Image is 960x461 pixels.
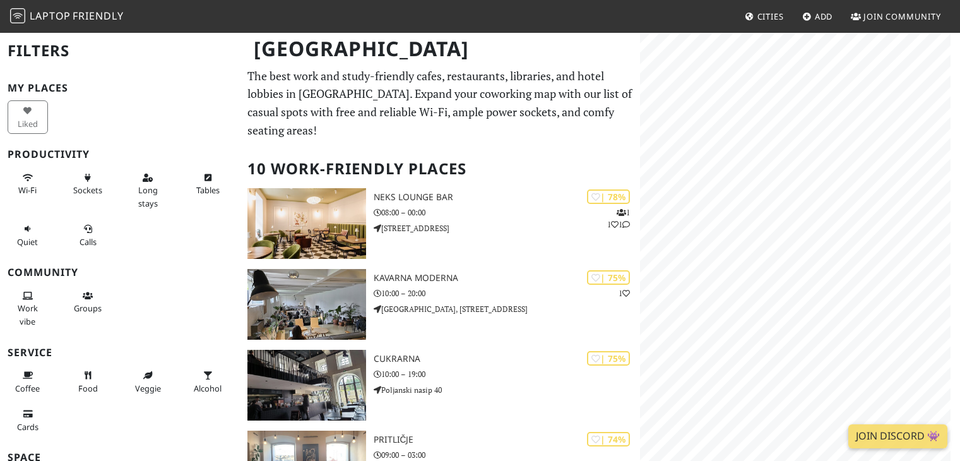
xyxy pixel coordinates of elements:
[797,5,838,28] a: Add
[68,285,108,319] button: Groups
[587,351,630,366] div: | 75%
[194,383,222,394] span: Alcohol
[374,287,641,299] p: 10:00 – 20:00
[240,188,640,259] a: Neks Lounge Bar | 78% 111 Neks Lounge Bar 08:00 – 00:00 [STREET_ADDRESS]
[15,383,40,394] span: Coffee
[247,67,632,140] p: The best work and study-friendly cafes, restaurants, libraries, and hotel lobbies in [GEOGRAPHIC_...
[757,11,784,22] span: Cities
[374,192,641,203] h3: Neks Lounge Bar
[8,365,48,398] button: Coffee
[587,270,630,285] div: | 75%
[73,184,102,196] span: Power sockets
[8,266,232,278] h3: Community
[8,82,232,94] h3: My Places
[80,236,97,248] span: Video/audio calls
[8,148,232,160] h3: Productivity
[587,432,630,446] div: | 74%
[374,207,641,219] p: 08:00 – 00:00
[8,404,48,437] button: Cards
[247,350,365,421] img: Cukrarna
[17,236,38,248] span: Quiet
[10,8,25,23] img: LaptopFriendly
[127,167,168,213] button: Long stays
[374,303,641,315] p: [GEOGRAPHIC_DATA], [STREET_ADDRESS]
[247,150,632,188] h2: 10 Work-Friendly Places
[374,354,641,364] h3: Cukrarna
[587,189,630,204] div: | 78%
[848,424,947,448] a: Join Discord 👾
[8,167,48,201] button: Wi-Fi
[244,32,637,66] h1: [GEOGRAPHIC_DATA]
[815,11,833,22] span: Add
[8,285,48,332] button: Work vibe
[8,347,232,359] h3: Service
[196,184,220,196] span: Work-friendly tables
[374,222,641,234] p: [STREET_ADDRESS]
[187,365,228,398] button: Alcohol
[30,9,71,23] span: Laptop
[374,368,641,380] p: 10:00 – 19:00
[68,167,108,201] button: Sockets
[846,5,946,28] a: Join Community
[17,421,39,433] span: Credit cards
[240,350,640,421] a: Cukrarna | 75% Cukrarna 10:00 – 19:00 Poljanski nasip 40
[68,365,108,398] button: Food
[374,434,641,445] h3: Pritličje
[740,5,789,28] a: Cities
[10,6,124,28] a: LaptopFriendly LaptopFriendly
[18,302,38,326] span: People working
[78,383,98,394] span: Food
[619,287,630,299] p: 1
[8,219,48,252] button: Quiet
[374,449,641,461] p: 09:00 – 03:00
[187,167,228,201] button: Tables
[68,219,108,252] button: Calls
[135,383,161,394] span: Veggie
[374,384,641,396] p: Poljanski nasip 40
[138,184,158,208] span: Long stays
[247,269,365,340] img: Kavarna Moderna
[18,184,37,196] span: Stable Wi-Fi
[863,11,941,22] span: Join Community
[74,302,102,314] span: Group tables
[607,207,630,230] p: 1 1 1
[247,188,365,259] img: Neks Lounge Bar
[240,269,640,340] a: Kavarna Moderna | 75% 1 Kavarna Moderna 10:00 – 20:00 [GEOGRAPHIC_DATA], [STREET_ADDRESS]
[127,365,168,398] button: Veggie
[8,32,232,70] h2: Filters
[73,9,123,23] span: Friendly
[374,273,641,284] h3: Kavarna Moderna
